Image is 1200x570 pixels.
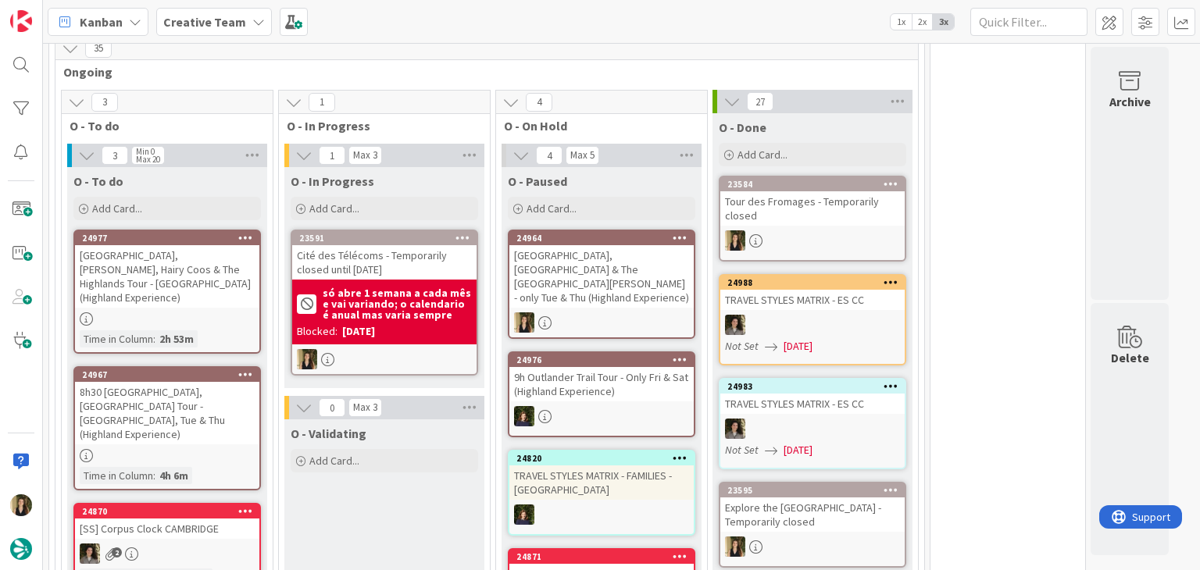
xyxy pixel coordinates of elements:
[75,504,259,539] div: 24870[SS] Corpus Clock CAMBRIDGE
[516,453,694,464] div: 24820
[536,146,562,165] span: 4
[1111,348,1149,367] div: Delete
[297,349,317,369] img: SP
[570,151,595,159] div: Max 5
[509,245,694,308] div: [GEOGRAPHIC_DATA], [GEOGRAPHIC_DATA] & The [GEOGRAPHIC_DATA][PERSON_NAME] - only Tue & Thu (Highl...
[509,367,694,401] div: 9h Outlander Trail Tour - Only Fri & Sat (Highland Experience)
[527,201,577,216] span: Add Card...
[720,191,905,226] div: Tour des Fromages - Temporarily closed
[75,382,259,444] div: 8h30 [GEOGRAPHIC_DATA], [GEOGRAPHIC_DATA] Tour - [GEOGRAPHIC_DATA], Tue & Thu (Highland Experience)
[297,323,337,340] div: Blocked:
[153,467,155,484] span: :
[725,419,745,439] img: MS
[75,231,259,308] div: 24977[GEOGRAPHIC_DATA], [PERSON_NAME], Hairy Coos & The Highlands Tour - [GEOGRAPHIC_DATA] (Highl...
[509,312,694,333] div: SP
[291,173,374,189] span: O - In Progress
[727,179,905,190] div: 23584
[720,379,905,414] div: 24983TRAVEL STYLES MATRIX - ES CC
[727,277,905,288] div: 24988
[508,173,567,189] span: O - Paused
[720,315,905,335] div: MS
[75,504,259,518] div: 24870
[75,368,259,382] div: 24967
[353,404,377,411] div: Max 3
[737,148,787,162] span: Add Card...
[720,483,905,497] div: 23595
[292,349,477,369] div: SP
[725,315,745,335] img: MS
[292,245,477,280] div: Cité des Télécoms - Temporarily closed until [DATE]
[291,426,366,441] span: O - Validating
[725,230,745,251] img: SP
[80,330,153,347] div: Time in Column
[10,538,32,560] img: avatar
[10,494,32,516] img: SP
[747,92,773,111] span: 27
[720,419,905,439] div: MS
[509,451,694,500] div: 24820TRAVEL STYLES MATRIX - FAMILIES - [GEOGRAPHIC_DATA]
[155,467,192,484] div: 4h 6m
[75,368,259,444] div: 249678h30 [GEOGRAPHIC_DATA], [GEOGRAPHIC_DATA] Tour - [GEOGRAPHIC_DATA], Tue & Thu (Highland Expe...
[509,550,694,564] div: 24871
[720,536,905,557] div: SP
[136,155,160,163] div: Max 20
[323,287,472,320] b: só abre 1 semana a cada mês e vai variando; o calendario é anual mas varia sempre
[319,146,345,165] span: 1
[725,443,759,457] i: Not Set
[509,353,694,367] div: 24976
[720,379,905,394] div: 24983
[720,230,905,251] div: SP
[509,231,694,308] div: 24964[GEOGRAPHIC_DATA], [GEOGRAPHIC_DATA] & The [GEOGRAPHIC_DATA][PERSON_NAME] - only Tue & Thu (...
[153,330,155,347] span: :
[725,536,745,557] img: SP
[75,245,259,308] div: [GEOGRAPHIC_DATA], [PERSON_NAME], Hairy Coos & The Highlands Tour - [GEOGRAPHIC_DATA] (Highland E...
[73,173,123,189] span: O - To do
[82,506,259,517] div: 24870
[720,177,905,226] div: 23584Tour des Fromages - Temporarily closed
[933,14,954,30] span: 3x
[92,201,142,216] span: Add Card...
[719,119,766,135] span: O - Done
[155,330,198,347] div: 2h 53m
[526,93,552,112] span: 4
[309,93,335,112] span: 1
[342,323,375,340] div: [DATE]
[70,118,253,134] span: O - To do
[292,231,477,280] div: 23591Cité des Télécoms - Temporarily closed until [DATE]
[80,467,153,484] div: Time in Column
[309,454,359,468] span: Add Card...
[82,233,259,244] div: 24977
[509,353,694,401] div: 249769h Outlander Trail Tour - Only Fri & Sat (Highland Experience)
[10,10,32,32] img: Visit kanbanzone.com
[970,8,1087,36] input: Quick Filter...
[80,543,100,564] img: MS
[516,233,694,244] div: 24964
[82,369,259,380] div: 24967
[504,118,687,134] span: O - On Hold
[514,406,534,426] img: MC
[136,148,155,155] div: Min 0
[514,312,534,333] img: SP
[509,465,694,500] div: TRAVEL STYLES MATRIX - FAMILIES - [GEOGRAPHIC_DATA]
[33,2,71,21] span: Support
[720,394,905,414] div: TRAVEL STYLES MATRIX - ES CC
[319,398,345,417] span: 0
[75,231,259,245] div: 24977
[891,14,912,30] span: 1x
[102,146,128,165] span: 3
[725,339,759,353] i: Not Set
[292,231,477,245] div: 23591
[85,39,112,58] span: 35
[720,276,905,290] div: 24988
[720,497,905,532] div: Explore the [GEOGRAPHIC_DATA] - Temporarily closed
[63,64,898,80] span: Ongoing
[720,483,905,532] div: 23595Explore the [GEOGRAPHIC_DATA] - Temporarily closed
[353,151,377,159] div: Max 3
[720,290,905,310] div: TRAVEL STYLES MATRIX - ES CC
[514,504,534,525] img: MC
[112,547,122,558] span: 2
[309,201,359,216] span: Add Card...
[80,12,123,31] span: Kanban
[509,406,694,426] div: MC
[784,442,812,458] span: [DATE]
